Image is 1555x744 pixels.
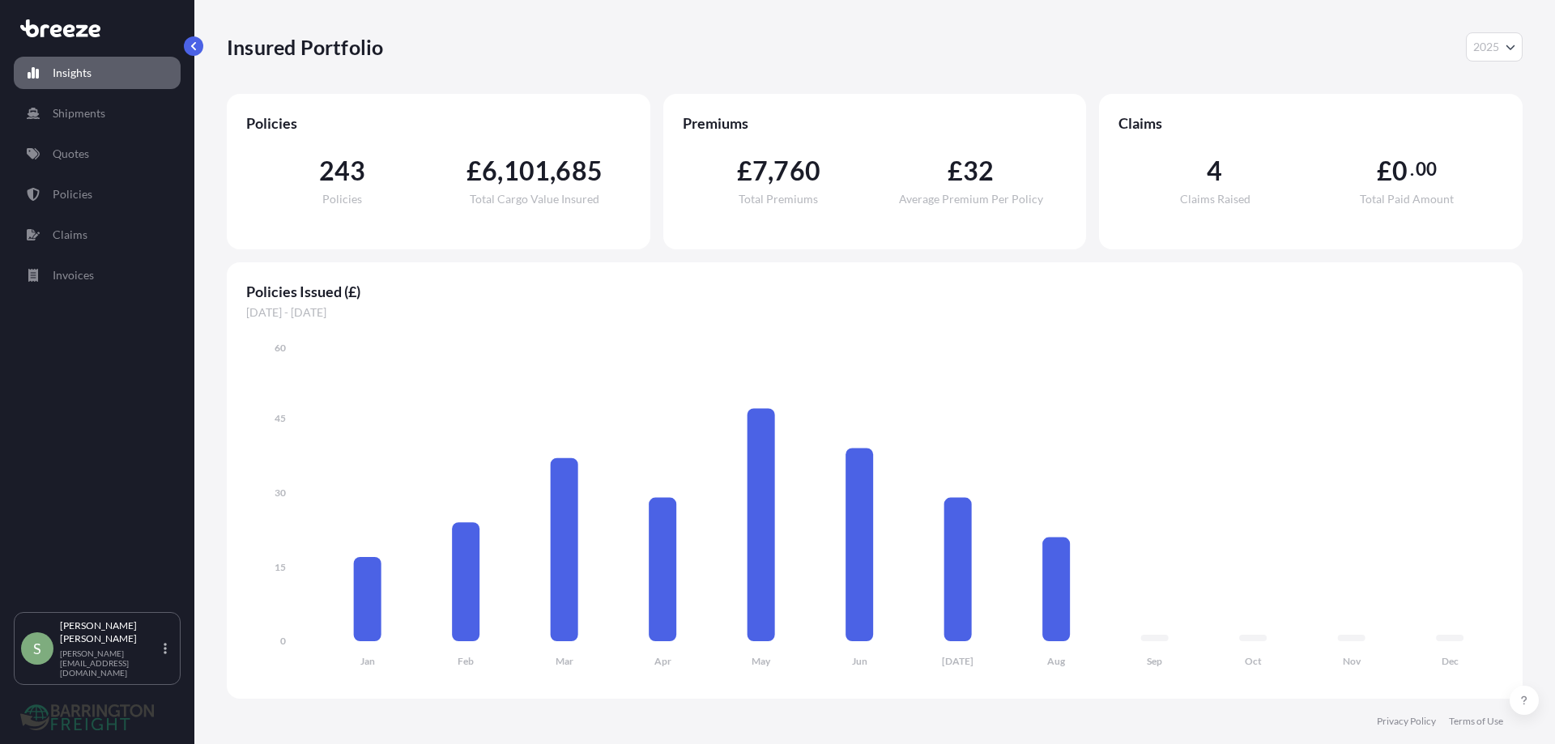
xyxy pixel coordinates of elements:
[773,158,820,184] span: 760
[852,655,867,667] tspan: Jun
[466,158,482,184] span: £
[275,487,286,499] tspan: 30
[60,648,160,678] p: [PERSON_NAME][EMAIL_ADDRESS][DOMAIN_NAME]
[963,158,994,184] span: 32
[360,655,375,667] tspan: Jan
[1147,655,1162,667] tspan: Sep
[322,193,362,205] span: Policies
[1377,158,1392,184] span: £
[556,158,603,184] span: 685
[14,259,181,291] a: Invoices
[550,158,556,184] span: ,
[1442,655,1459,667] tspan: Dec
[654,655,671,667] tspan: Apr
[53,227,87,243] p: Claims
[33,640,41,657] span: S
[556,655,573,667] tspan: Mar
[53,105,105,121] p: Shipments
[1180,193,1250,205] span: Claims Raised
[53,65,92,81] p: Insights
[275,342,286,354] tspan: 60
[1343,655,1361,667] tspan: Nov
[1360,193,1454,205] span: Total Paid Amount
[683,113,1067,133] span: Premiums
[14,138,181,170] a: Quotes
[752,655,771,667] tspan: May
[14,57,181,89] a: Insights
[60,619,160,645] p: [PERSON_NAME] [PERSON_NAME]
[899,193,1043,205] span: Average Premium Per Policy
[470,193,599,205] span: Total Cargo Value Insured
[458,655,474,667] tspan: Feb
[53,146,89,162] p: Quotes
[20,704,154,730] img: organization-logo
[1449,715,1503,728] a: Terms of Use
[1466,32,1523,62] button: Year Selector
[1377,715,1436,728] a: Privacy Policy
[1416,163,1437,176] span: 00
[737,158,752,184] span: £
[53,186,92,202] p: Policies
[752,158,768,184] span: 7
[14,178,181,210] a: Policies
[246,282,1503,301] span: Policies Issued (£)
[227,34,383,60] p: Insured Portfolio
[1047,655,1066,667] tspan: Aug
[497,158,503,184] span: ,
[1410,163,1414,176] span: .
[1118,113,1503,133] span: Claims
[1207,158,1222,184] span: 4
[948,158,963,184] span: £
[280,635,286,647] tspan: 0
[14,97,181,130] a: Shipments
[53,267,94,283] p: Invoices
[1473,39,1499,55] span: 2025
[14,219,181,251] a: Claims
[1245,655,1262,667] tspan: Oct
[246,304,1503,321] span: [DATE] - [DATE]
[942,655,973,667] tspan: [DATE]
[275,412,286,424] tspan: 45
[768,158,773,184] span: ,
[504,158,551,184] span: 101
[319,158,366,184] span: 243
[739,193,818,205] span: Total Premiums
[275,561,286,573] tspan: 15
[1392,158,1408,184] span: 0
[246,113,631,133] span: Policies
[482,158,497,184] span: 6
